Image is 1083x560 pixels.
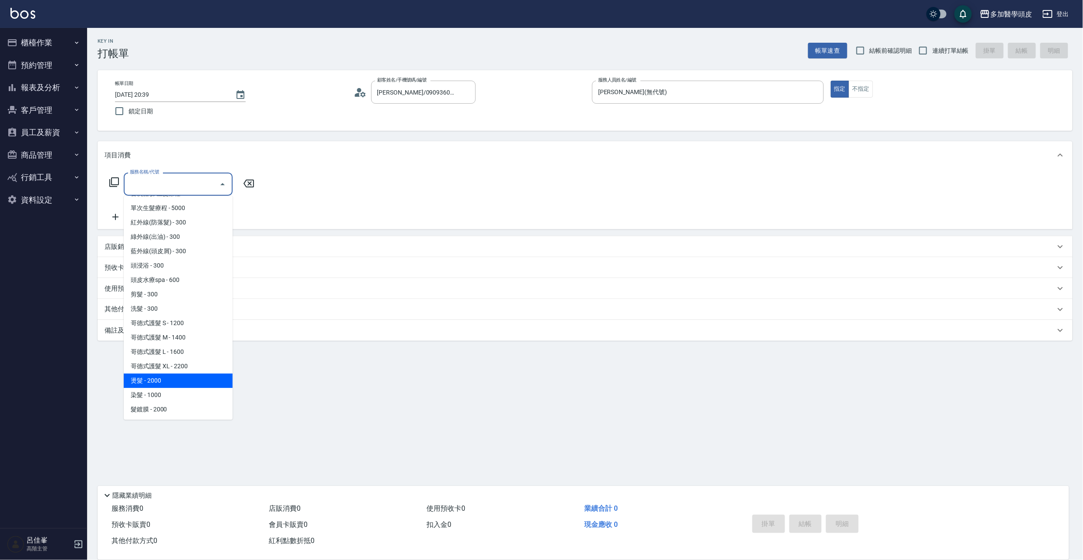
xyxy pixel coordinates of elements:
[3,54,84,77] button: 預約管理
[124,373,233,388] span: 燙髮 - 2000
[27,545,71,553] p: 高階主管
[105,263,137,272] p: 預收卡販賣
[98,278,1073,299] div: 使用預收卡
[124,388,233,402] span: 染髮 - 1000
[269,504,301,512] span: 店販消費 0
[98,257,1073,278] div: 預收卡販賣
[870,46,912,55] span: 結帳前確認明細
[124,330,233,345] span: 哥德式護髮 M - 1400
[230,85,251,105] button: Choose date, selected date is 2025-09-15
[98,320,1073,341] div: 備註及來源
[831,81,849,98] button: 指定
[124,230,233,244] span: 綠外線(出油) - 300
[124,316,233,330] span: 哥德式護髮 S - 1200
[115,88,227,102] input: YYYY/MM/DD hh:mm
[27,536,71,545] h5: 呂佳峯
[976,5,1036,23] button: 多加醫學頭皮
[124,273,233,287] span: 頭皮水療spa - 600
[3,99,84,122] button: 客戶管理
[426,520,451,529] span: 扣入金 0
[105,305,185,314] p: 其他付款方式
[426,504,465,512] span: 使用預收卡 0
[7,536,24,553] img: Person
[124,402,233,417] span: 髮鍍膜 - 2000
[124,258,233,273] span: 頭浸浴 - 300
[584,504,618,512] span: 業績合計 0
[584,520,618,529] span: 現金應收 0
[849,81,873,98] button: 不指定
[98,48,129,60] h3: 打帳單
[269,536,315,545] span: 紅利點數折抵 0
[129,107,153,116] span: 鎖定日期
[3,76,84,99] button: 報表及分析
[3,189,84,211] button: 資料設定
[124,302,233,316] span: 洗髮 - 300
[124,345,233,359] span: 哥德式護髮 L - 1600
[1039,6,1073,22] button: 登出
[932,46,969,55] span: 連續打單結帳
[105,326,137,335] p: 備註及來源
[3,166,84,189] button: 行銷工具
[3,144,84,166] button: 商品管理
[990,9,1032,20] div: 多加醫學頭皮
[124,287,233,302] span: 剪髮 - 300
[98,141,1073,169] div: 項目消費
[98,299,1073,320] div: 其他付款方式入金可用餘額: 0
[105,242,131,251] p: 店販銷售
[124,215,233,230] span: 紅外線(防落髮) - 300
[115,80,133,87] label: 帳單日期
[112,520,150,529] span: 預收卡販賣 0
[377,77,427,83] label: 顧客姓名/手機號碼/編號
[124,201,233,215] span: 單次生髮療程 - 5000
[808,43,847,59] button: 帳單速查
[269,520,308,529] span: 會員卡販賣 0
[216,177,230,191] button: Close
[112,504,143,512] span: 服務消費 0
[112,491,152,500] p: 隱藏業績明細
[10,8,35,19] img: Logo
[98,236,1073,257] div: 店販銷售
[105,284,137,293] p: 使用預收卡
[954,5,972,23] button: save
[98,38,129,44] h2: Key In
[124,359,233,373] span: 哥德式護髮 XL - 2200
[3,31,84,54] button: 櫃檯作業
[3,121,84,144] button: 員工及薪資
[105,151,131,160] p: 項目消費
[124,244,233,258] span: 藍外線(頭皮屑) - 300
[598,77,636,83] label: 服務人員姓名/編號
[112,536,157,545] span: 其他付款方式 0
[130,169,159,175] label: 服務名稱/代號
